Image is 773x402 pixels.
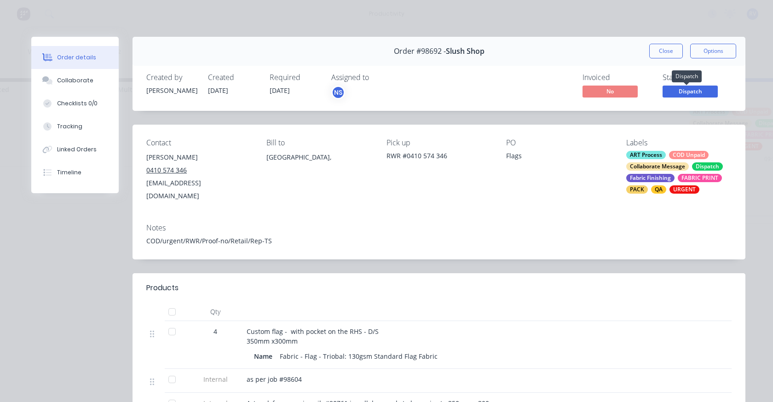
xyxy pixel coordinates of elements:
div: Dispatch [692,162,723,171]
div: [GEOGRAPHIC_DATA], [266,151,372,180]
div: Products [146,282,179,293]
button: Checklists 0/0 [31,92,119,115]
button: Close [649,44,683,58]
span: as per job #98604 [247,375,302,384]
div: Timeline [57,168,81,177]
div: QA [651,185,666,194]
button: Options [690,44,736,58]
div: ART Process [626,151,666,159]
div: [EMAIL_ADDRESS][DOMAIN_NAME] [146,177,252,202]
tcxspan: Call 0410 574 346 via 3CX [146,166,187,174]
span: Internal [191,374,239,384]
div: Bill to [266,138,372,147]
div: [GEOGRAPHIC_DATA], [266,151,372,164]
div: RWR #0410 574 346 [386,151,492,161]
div: Collaborate Message [626,162,689,171]
div: URGENT [669,185,699,194]
div: Checklists 0/0 [57,99,98,108]
div: [PERSON_NAME] [146,151,252,164]
div: Contact [146,138,252,147]
div: Labels [626,138,732,147]
div: PO [506,138,611,147]
div: Notes [146,224,732,232]
div: Created by [146,73,197,82]
div: Linked Orders [57,145,97,154]
span: [DATE] [270,86,290,95]
button: Tracking [31,115,119,138]
div: PACK [626,185,648,194]
span: Custom flag - with pocket on the RHS - D/S 350mm x300mm [247,327,379,345]
div: Dispatch [672,70,702,82]
span: Slush Shop [446,47,485,56]
button: Collaborate [31,69,119,92]
div: Order details [57,53,96,62]
div: Fabric Finishing [626,174,675,182]
span: 4 [213,327,217,336]
div: Flags [506,151,611,164]
button: Dispatch [663,86,718,99]
button: Order details [31,46,119,69]
div: Name [254,350,276,363]
button: Timeline [31,161,119,184]
div: Fabric - Flag - Triobal: 130gsm Standard Flag Fabric [276,350,441,363]
div: Tracking [57,122,82,131]
div: Collaborate [57,76,93,85]
span: No [583,86,638,97]
div: Assigned to [331,73,423,82]
div: Invoiced [583,73,652,82]
div: [PERSON_NAME] [146,86,197,95]
div: [PERSON_NAME]0410 574 346[EMAIL_ADDRESS][DOMAIN_NAME] [146,151,252,202]
div: FABRIC PRINT [678,174,722,182]
div: Required [270,73,320,82]
div: Created [208,73,259,82]
div: Status [663,73,732,82]
div: COD/urgent/RWR/Proof-no/Retail/Rep-TS [146,236,732,246]
span: Dispatch [663,86,718,97]
div: Qty [188,303,243,321]
div: COD Unpaid [669,151,709,159]
span: [DATE] [208,86,228,95]
span: Order #98692 - [394,47,446,56]
div: Pick up [386,138,492,147]
button: Linked Orders [31,138,119,161]
button: NS [331,86,345,99]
